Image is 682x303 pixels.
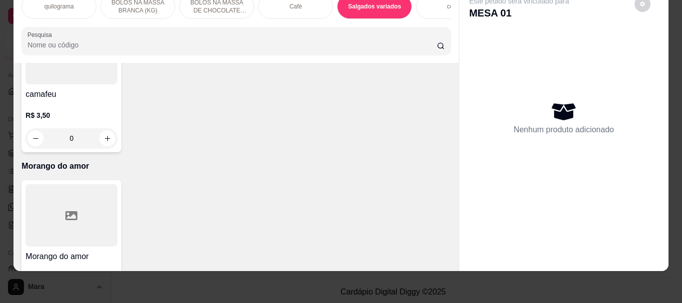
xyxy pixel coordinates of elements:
[25,251,117,263] h4: Morango do amor
[27,130,43,146] button: decrease-product-quantity
[447,2,460,10] p: copo
[348,2,401,10] p: Salgados variados
[25,88,117,100] h4: camafeu
[290,2,302,10] p: Café
[44,2,74,10] p: quilograma
[469,6,569,20] p: MESA 01
[27,40,437,50] input: Pesquisa
[99,130,115,146] button: increase-product-quantity
[25,110,117,120] p: R$ 3,50
[514,124,614,136] p: Nenhum produto adicionado
[27,30,55,39] label: Pesquisa
[21,160,450,172] p: Morango do amor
